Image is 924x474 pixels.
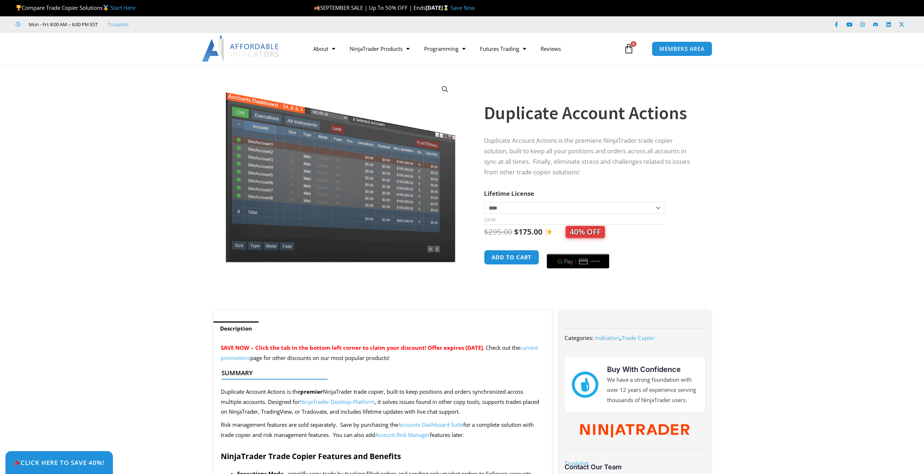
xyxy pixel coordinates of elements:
[514,227,542,237] bdi: 175.00
[375,431,430,438] a: Account Risk Manager
[202,36,280,62] img: LogoAI | Affordable Indicators – NinjaTrader
[27,20,98,29] span: Mon - Fri: 8:00 AM – 6:00 PM EST
[514,227,518,237] span: $
[607,375,698,405] p: We have a strong foundation with over 12 years of experience serving thousands of NinjaTrader users.
[103,5,109,11] img: 🥇
[108,20,129,29] a: Trustpilot
[484,100,696,126] h1: Duplicate Account Actions
[590,259,601,264] text: ••••••
[484,189,534,198] label: Lifetime License
[451,4,475,11] a: Save Now
[14,459,20,466] img: 🎉
[16,5,21,11] img: 🏆
[314,5,320,11] img: 🍂
[14,459,105,466] span: Click Here to save 40%!
[484,135,696,178] p: Duplicate Account Actions is the premiere NinjaTrader trade copier solution, built to keep all yo...
[580,424,689,438] img: NinjaTrader Wordmark color RGB | Affordable Indicators – NinjaTrader
[439,83,452,96] a: View full-screen image gallery
[417,40,473,57] a: Programming
[306,40,342,57] a: About
[622,334,655,341] a: Trade Copier
[547,254,609,268] button: Buy with GPay
[110,4,135,11] a: Start Here
[595,334,655,341] span: ,
[473,40,533,57] a: Futures Trading
[572,372,598,398] img: mark thumbs good 43913 | Affordable Indicators – NinjaTrader
[342,40,417,57] a: NinjaTrader Products
[652,41,712,56] a: MEMBERS AREA
[613,38,645,59] a: 0
[565,334,594,341] span: Categories:
[426,4,451,11] strong: [DATE]
[484,274,696,281] iframe: PayPal Message 1
[484,217,495,222] a: Clear options
[306,40,622,57] nav: Menu
[533,40,568,57] a: Reviews
[484,250,539,265] button: Add to cart
[300,398,375,405] a: NinjaTrader Desktop Platform
[221,388,539,416] span: Duplicate Account Actions is the NinjaTrader trade copier, built to keep positions and orders syn...
[221,369,538,377] h4: Summary
[16,4,135,11] span: Compare Trade Copier Solutions
[221,343,545,363] p: Check out the page for other discounts on our most popular products!
[300,388,323,395] strong: premier
[398,421,463,428] a: Accounts Dashboard Suite
[595,334,620,341] a: Indicators
[659,46,705,52] span: MEMBERS AREA
[5,451,113,474] a: 🎉Click Here to save 40%!
[566,226,605,238] span: 40% OFF
[484,227,488,237] span: $
[443,5,449,11] img: ⌛
[631,41,636,47] span: 0
[545,228,553,236] img: ✨
[221,420,545,440] p: Risk management features are sold separately. Save by purchasing the for a complete solution with...
[224,77,457,263] img: Screenshot 2024-08-26 15414455555
[607,364,698,375] h3: Buy With Confidence
[221,344,484,351] span: SAVE NOW – Click the tab in the bottom left corner to claim your discount! Offer expires [DATE].
[314,4,426,11] span: SEPTEMBER SALE | Up To 50% OFF | Ends
[213,321,259,336] a: Description
[484,227,512,237] bdi: 295.00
